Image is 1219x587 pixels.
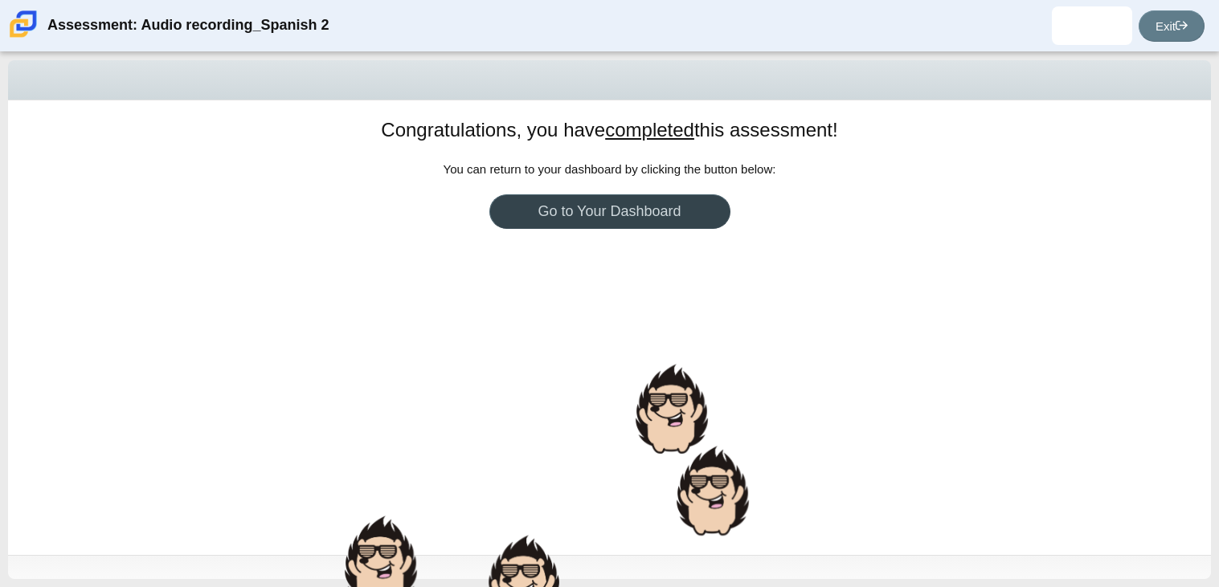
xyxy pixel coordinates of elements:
img: adriel.hernandez.cY7PTw [1079,13,1105,39]
img: Carmen School of Science & Technology [6,7,40,41]
h1: Congratulations, you have this assessment! [381,116,837,144]
a: Go to Your Dashboard [489,194,730,229]
a: Exit [1139,10,1205,42]
u: completed [605,119,694,141]
div: Assessment: Audio recording_Spanish 2 [47,6,329,45]
span: You can return to your dashboard by clicking the button below: [444,162,776,176]
a: Carmen School of Science & Technology [6,30,40,43]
